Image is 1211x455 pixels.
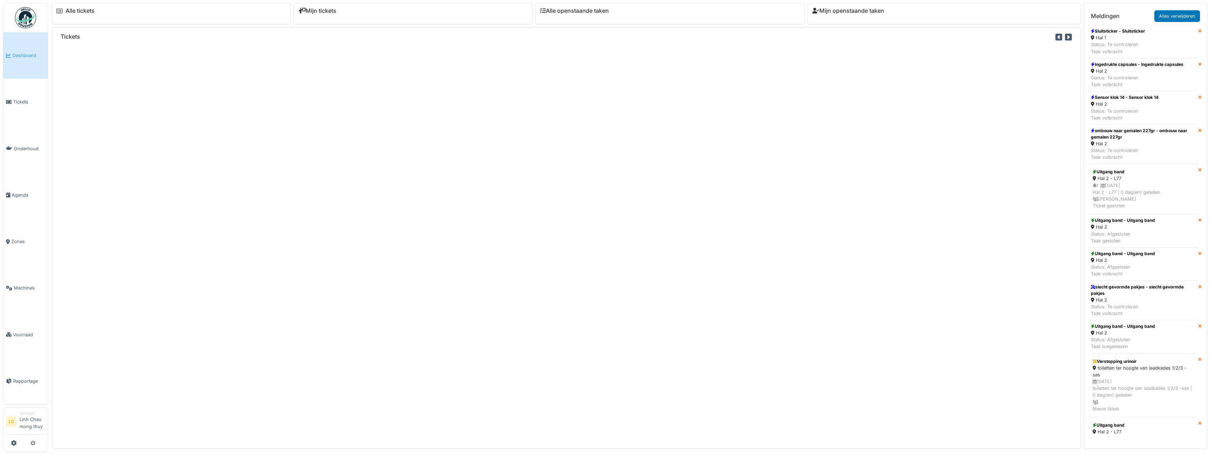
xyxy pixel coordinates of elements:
a: Mijn openstaande taken [812,7,884,14]
a: Uitgang band - Uitgang band Hal 2 Status: AfgeslotenTaak gesloten [1088,214,1198,247]
div: Status: Te controleren Taak volbracht [1091,41,1145,55]
a: Machines [3,265,48,311]
div: Hal 2 [1091,330,1155,336]
a: Alle openstaande taken [540,7,609,14]
img: Badge_color-CXgf-gQk.svg [15,7,36,28]
span: Rapportage [13,378,45,384]
a: Sluitsticker - Sluitsticker Hal 1 Status: Te controlerenTaak volbracht [1088,25,1198,58]
div: Status: Te controleren Taak volbracht [1091,108,1159,121]
div: Ingedrukte capsules - Ingedrukte capsules [1091,61,1183,68]
div: Status: Afgesloten Taak toegewezen [1091,336,1155,350]
div: Hal 2 [1091,257,1155,264]
div: Status: Te controleren Taak volbracht [1091,147,1195,161]
div: Hal 2 [1091,140,1195,147]
div: Status: Te controleren Taak volbracht [1091,303,1195,317]
a: Mijn tickets [298,7,336,14]
a: Verstopping urinoir toiletten ter hoogte van laadkades 1/2/3 -sas [DATE]toiletten ter hoogte van ... [1088,353,1198,417]
div: Uitgang band [1093,422,1194,428]
a: LC ManagerLinh Chau mong thuy [6,411,45,434]
div: Status: Te controleren Taak volbracht [1091,74,1183,88]
li: Linh Chau mong thuy [19,411,45,433]
a: ombouw naar gemalen 227gr - ombouw naar gemalen 227gr Hal 2 Status: Te controlerenTaak volbracht [1088,124,1198,164]
div: Hal 2 [1091,224,1155,230]
a: Zones [3,218,48,265]
div: Hal 2 [1091,297,1195,303]
div: Verstopping urinoir [1093,358,1194,365]
h6: Meldingen [1091,13,1120,19]
a: Alle tickets [66,7,95,14]
div: Uitgang band - Uitgang band [1091,251,1155,257]
div: ombouw naar gemalen 227gr - ombouw naar gemalen 227gr [1091,128,1195,140]
span: Zones [11,238,45,245]
a: Onderhoud [3,125,48,172]
a: Dashboard [3,32,48,79]
div: Uitgang band [1093,169,1194,175]
span: Dashboard [12,52,45,59]
span: Tickets [13,99,45,105]
div: 1 | [DATE] Hal 2 - L77 | 0 dag(en) geleden [PERSON_NAME] Ticket gesloten [1093,182,1194,209]
a: Uitgang band Hal 2 - L77 1 |[DATE]Hal 2 - L77 | 0 dag(en) geleden [PERSON_NAME]Ticket gesloten [1088,164,1198,214]
span: Agenda [12,192,45,198]
div: Sensor klok 14 - Sensor klok 14 [1091,94,1159,101]
a: Tickets [3,79,48,125]
div: Hal 1 [1091,34,1145,41]
a: Alles verwijderen [1154,10,1200,22]
a: Rapportage [3,358,48,404]
span: Onderhoud [14,145,45,152]
span: Machines [14,285,45,291]
a: Voorraad [3,311,48,358]
a: Uitgang band - Uitgang band Hal 2 Status: AfgeslotenTaak toegewezen [1088,320,1198,353]
div: Manager [19,411,45,416]
div: Hal 2 - L77 [1093,428,1194,435]
div: Hal 2 - L77 [1093,175,1194,182]
a: Agenda [3,172,48,218]
a: Ingedrukte capsules - Ingedrukte capsules Hal 2 Status: Te controlerenTaak volbracht [1088,58,1198,91]
div: Status: Afgesloten Taak volbracht [1091,264,1155,277]
div: slecht gevormde pakjes - slecht gevormde pakjes [1091,284,1195,297]
div: [DATE] toiletten ter hoogte van laadkades 1/2/3 -sas | 0 dag(en) geleden Nieuw ticket [1093,378,1194,412]
a: Sensor klok 14 - Sensor klok 14 Hal 2 Status: Te controlerenTaak volbracht [1088,91,1198,124]
div: toiletten ter hoogte van laadkades 1/2/3 -sas [1093,365,1194,378]
div: Hal 2 [1091,68,1183,74]
a: Uitgang band - Uitgang band Hal 2 Status: AfgeslotenTaak volbracht [1088,247,1198,281]
div: Status: Afgesloten Taak gesloten [1091,231,1155,244]
a: slecht gevormde pakjes - slecht gevormde pakjes Hal 2 Status: Te controlerenTaak volbracht [1088,281,1198,320]
div: Sluitsticker - Sluitsticker [1091,28,1145,34]
div: Uitgang band - Uitgang band [1091,217,1155,224]
div: Uitgang band - Uitgang band [1091,323,1155,330]
h6: Tickets [61,33,80,40]
span: Voorraad [13,331,45,338]
li: LC [6,416,17,427]
div: Hal 2 [1091,101,1159,107]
